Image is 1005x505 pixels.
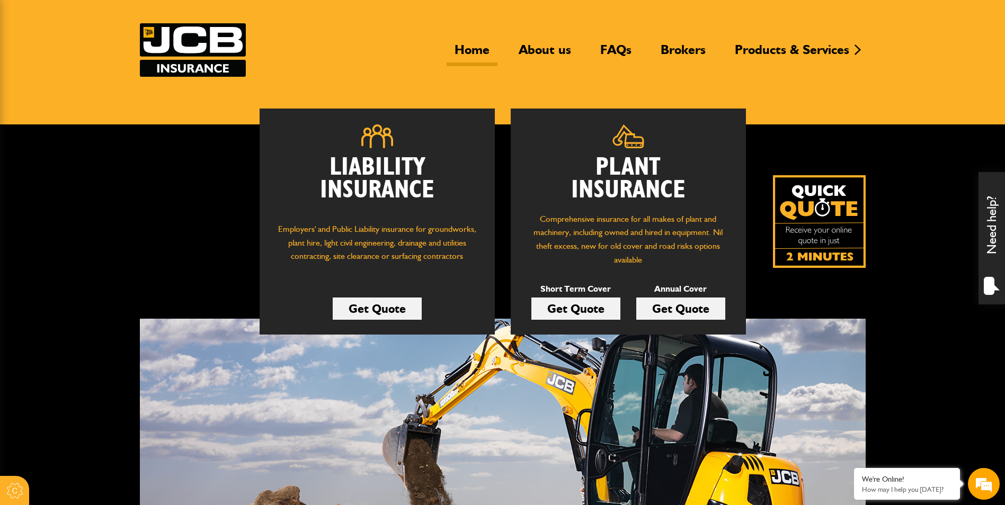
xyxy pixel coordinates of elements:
a: About us [511,42,579,66]
a: Get Quote [333,297,422,320]
p: Annual Cover [636,282,725,296]
h2: Plant Insurance [527,156,730,202]
p: Employers' and Public Liability insurance for groundworks, plant hire, light civil engineering, d... [275,222,479,273]
img: Quick Quote [773,175,866,268]
a: Brokers [653,42,714,66]
a: Get Quote [531,297,620,320]
a: Home [447,42,497,66]
h2: Liability Insurance [275,156,479,212]
a: Get Quote [636,297,725,320]
a: JCB Insurance Services [140,23,246,77]
a: Products & Services [727,42,857,66]
a: FAQs [592,42,639,66]
a: Get your insurance quote isn just 2-minutes [773,175,866,268]
div: We're Online! [862,475,952,484]
img: JCB Insurance Services logo [140,23,246,77]
p: Short Term Cover [531,282,620,296]
div: Need help? [979,172,1005,304]
p: How may I help you today? [862,485,952,493]
p: Comprehensive insurance for all makes of plant and machinery, including owned and hired in equipm... [527,212,730,266]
